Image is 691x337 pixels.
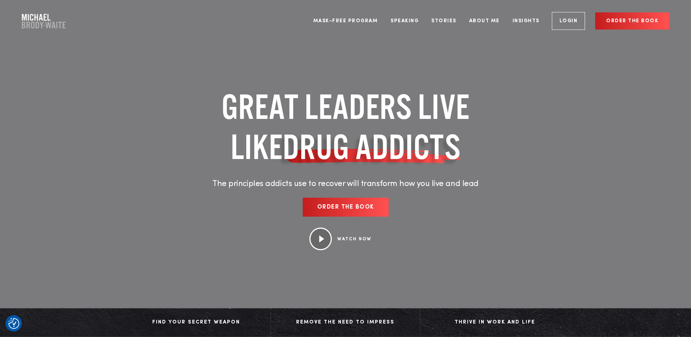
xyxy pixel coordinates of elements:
[552,12,585,30] a: Login
[303,198,389,217] a: Order the book
[129,317,263,328] div: Find Your Secret Weapon
[309,228,332,250] img: Play
[507,7,545,35] a: Insights
[428,317,562,328] div: Thrive in Work and Life
[212,180,479,188] span: The principles addicts use to recover will transform how you live and lead
[595,12,669,30] a: Order the book
[8,318,19,329] img: Revisit consent button
[22,14,66,28] a: Company Logo Company Logo
[8,318,19,329] button: Consent Preferences
[426,7,462,35] a: Stories
[337,237,372,241] a: WATCH NOW
[283,127,461,167] span: DRUG ADDICTS
[464,7,505,35] a: About Me
[317,204,374,210] span: Order the book
[278,317,413,328] div: Remove The Need to Impress
[308,7,384,35] a: Mask-Free Program
[176,87,515,167] h1: GREAT LEADERS LIVE LIKE
[385,7,424,35] a: Speaking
